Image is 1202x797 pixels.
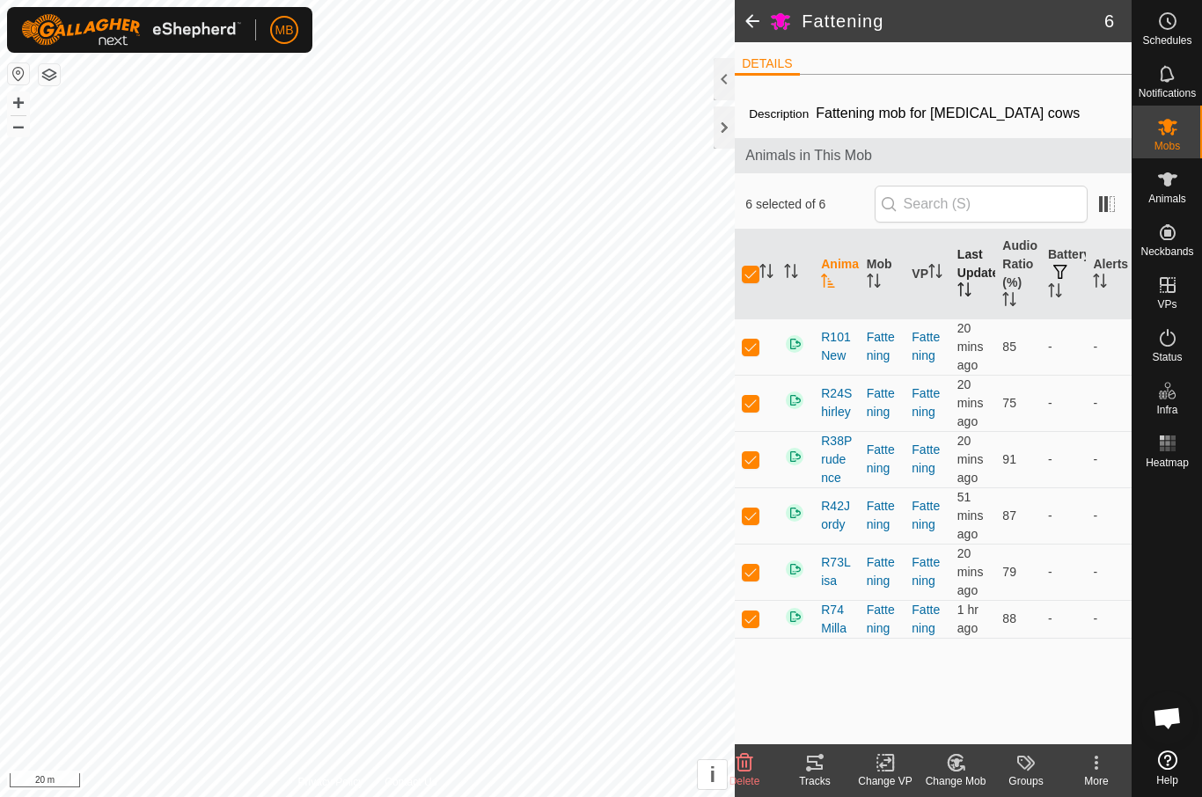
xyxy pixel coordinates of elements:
[867,601,898,638] div: Fattening
[745,145,1121,166] span: Animals in This Mob
[912,442,940,475] a: Fattening
[957,321,984,372] span: 4 Oct 2025 at 7:03 pm
[698,760,727,789] button: i
[735,55,799,76] li: DETAILS
[784,502,805,523] img: returning on
[860,230,905,319] th: Mob
[905,230,950,319] th: VP
[21,14,241,46] img: Gallagher Logo
[1152,352,1182,362] span: Status
[784,267,798,281] p-sorticon: Activate to sort
[957,603,978,635] span: 4 Oct 2025 at 6:03 pm
[39,64,60,85] button: Map Layers
[912,386,940,419] a: Fattening
[1002,396,1016,410] span: 75
[784,606,805,627] img: returning on
[912,499,940,531] a: Fattening
[1002,565,1016,579] span: 79
[912,603,940,635] a: Fattening
[1002,452,1016,466] span: 91
[1041,230,1087,319] th: Battery
[1086,375,1132,431] td: -
[1140,246,1193,257] span: Neckbands
[1141,691,1194,744] div: Open chat
[1086,230,1132,319] th: Alerts
[821,553,853,590] span: R73Lisa
[1041,600,1087,638] td: -
[814,230,860,319] th: Animal
[1048,286,1062,300] p-sorticon: Activate to sort
[1148,194,1186,204] span: Animals
[991,773,1061,789] div: Groups
[1086,431,1132,487] td: -
[1041,375,1087,431] td: -
[1061,773,1132,789] div: More
[1132,743,1202,793] a: Help
[784,390,805,411] img: returning on
[1041,431,1087,487] td: -
[957,285,971,299] p-sorticon: Activate to sort
[821,328,853,365] span: R101New
[709,763,715,786] span: i
[867,328,898,365] div: Fattening
[912,330,940,362] a: Fattening
[867,276,881,290] p-sorticon: Activate to sort
[957,434,984,485] span: 4 Oct 2025 at 7:03 pm
[1002,340,1016,354] span: 85
[1093,276,1107,290] p-sorticon: Activate to sort
[784,333,805,355] img: returning on
[875,186,1088,223] input: Search (S)
[1142,35,1191,46] span: Schedules
[8,115,29,136] button: –
[821,276,835,290] p-sorticon: Activate to sort
[745,195,874,214] span: 6 selected of 6
[950,230,996,319] th: Last Updated
[809,99,1087,128] span: Fattening mob for [MEDICAL_DATA] cows
[8,92,29,113] button: +
[850,773,920,789] div: Change VP
[784,446,805,467] img: returning on
[298,774,364,790] a: Privacy Policy
[1002,295,1016,309] p-sorticon: Activate to sort
[957,490,984,541] span: 4 Oct 2025 at 6:32 pm
[759,267,773,281] p-sorticon: Activate to sort
[780,773,850,789] div: Tracks
[928,267,942,281] p-sorticon: Activate to sort
[1041,544,1087,600] td: -
[1154,141,1180,151] span: Mobs
[1139,88,1196,99] span: Notifications
[995,230,1041,319] th: Audio Ratio (%)
[1157,299,1176,310] span: VPs
[1104,8,1114,34] span: 6
[867,384,898,421] div: Fattening
[957,377,984,428] span: 4 Oct 2025 at 7:03 pm
[920,773,991,789] div: Change Mob
[784,559,805,580] img: returning on
[275,21,294,40] span: MB
[1146,457,1189,468] span: Heatmap
[867,441,898,478] div: Fattening
[729,775,760,787] span: Delete
[867,553,898,590] div: Fattening
[1156,775,1178,786] span: Help
[821,384,853,421] span: R24Shirley
[1156,405,1177,415] span: Infra
[1086,544,1132,600] td: -
[821,601,853,638] span: R74Milla
[802,11,1104,32] h2: Fattening
[1041,318,1087,375] td: -
[821,497,853,534] span: R42Jordy
[1086,600,1132,638] td: -
[867,497,898,534] div: Fattening
[821,432,853,487] span: R38Prudence
[749,107,809,121] label: Description
[912,555,940,588] a: Fattening
[1002,508,1016,523] span: 87
[1086,318,1132,375] td: -
[1041,487,1087,544] td: -
[957,546,984,597] span: 4 Oct 2025 at 7:03 pm
[1086,487,1132,544] td: -
[8,63,29,84] button: Reset Map
[385,774,436,790] a: Contact Us
[1002,611,1016,625] span: 88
